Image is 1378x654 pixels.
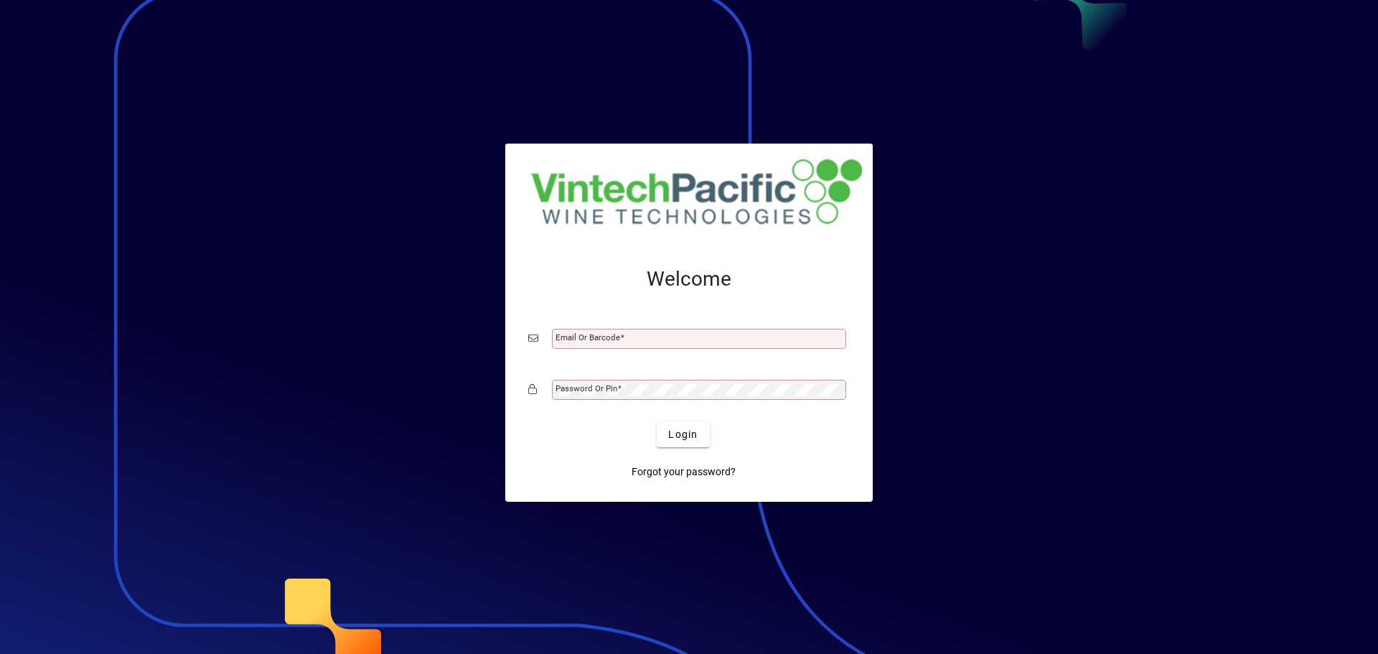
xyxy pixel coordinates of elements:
h2: Welcome [528,267,850,291]
a: Forgot your password? [626,459,741,485]
span: Login [668,427,698,442]
mat-label: Email or Barcode [556,332,620,342]
mat-label: Password or Pin [556,383,617,393]
button: Login [657,421,709,447]
span: Forgot your password? [632,464,736,480]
